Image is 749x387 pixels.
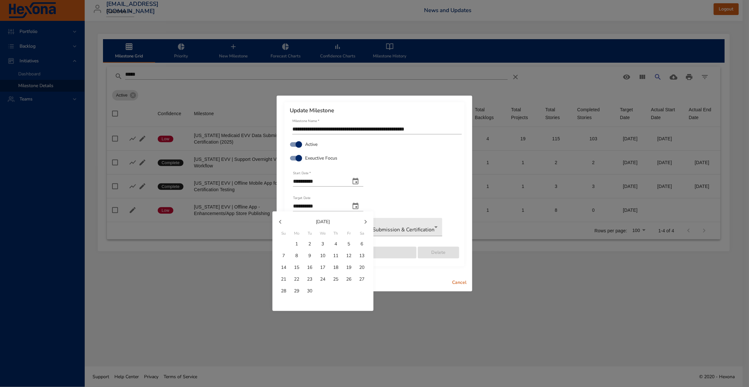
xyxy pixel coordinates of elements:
button: 30 [304,285,316,297]
p: 16 [307,264,313,271]
button: 2 [304,238,316,250]
p: 23 [307,276,313,283]
p: 9 [309,253,311,259]
p: 24 [320,276,326,283]
button: 24 [317,273,329,285]
span: Sa [356,230,368,237]
p: 21 [281,276,286,283]
p: 20 [360,264,365,271]
span: Mo [291,230,303,237]
button: 13 [356,250,368,262]
p: 13 [360,253,365,259]
p: 3 [322,241,324,247]
button: 26 [343,273,355,285]
button: 21 [278,273,290,285]
p: 29 [294,288,300,294]
p: 10 [320,253,326,259]
button: 11 [330,250,342,262]
button: 14 [278,262,290,273]
button: 20 [356,262,368,273]
p: 17 [320,264,326,271]
button: 6 [356,238,368,250]
p: 7 [283,253,285,259]
p: 27 [360,276,365,283]
button: 10 [317,250,329,262]
p: 4 [335,241,337,247]
p: 25 [333,276,339,283]
span: We [317,230,329,237]
span: Fr [343,230,355,237]
button: 27 [356,273,368,285]
button: 29 [291,285,303,297]
button: 5 [343,238,355,250]
p: 8 [296,253,298,259]
span: Th [330,230,342,237]
button: 4 [330,238,342,250]
button: 18 [330,262,342,273]
p: [DATE] [288,218,358,225]
p: 18 [333,264,339,271]
button: 3 [317,238,329,250]
button: 9 [304,250,316,262]
p: 1 [296,241,298,247]
button: 17 [317,262,329,273]
button: 16 [304,262,316,273]
button: 15 [291,262,303,273]
button: 12 [343,250,355,262]
p: 6 [361,241,363,247]
p: 15 [294,264,300,271]
button: 7 [278,250,290,262]
p: 30 [307,288,313,294]
p: 2 [309,241,311,247]
p: 22 [294,276,300,283]
p: 11 [333,253,339,259]
p: 19 [346,264,352,271]
button: 25 [330,273,342,285]
p: 14 [281,264,286,271]
p: 28 [281,288,286,294]
button: 8 [291,250,303,262]
button: 28 [278,285,290,297]
span: Tu [304,230,316,237]
button: 23 [304,273,316,285]
span: Su [278,230,290,237]
p: 5 [348,241,350,247]
button: 22 [291,273,303,285]
p: 26 [346,276,352,283]
button: 19 [343,262,355,273]
button: 1 [291,238,303,250]
p: 12 [346,253,352,259]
